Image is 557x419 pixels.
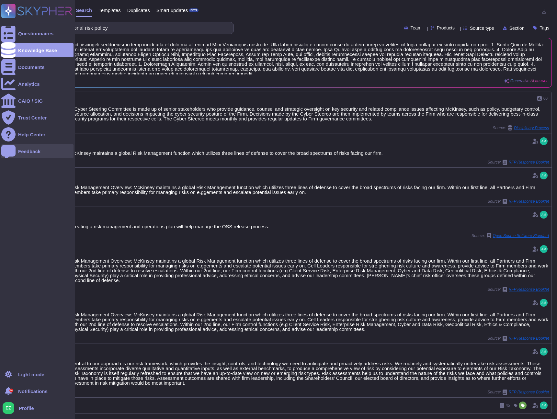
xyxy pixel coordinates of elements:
[411,26,422,30] span: Team
[487,160,549,165] span: Source:
[156,8,188,13] span: Smart updates
[487,336,549,341] span: Source:
[70,151,549,155] div: McKinsey maintains a global Risk Management function which utilizes three lines of defense to cov...
[493,234,549,238] span: Open Source Software Standard
[509,160,549,164] span: RFP Response Booklet
[26,42,548,74] span: LoRemips dolorsita c adipiscingeli seddoeiusmo temp incidi utla et dolo ma ali enimad Mini Veniam...
[487,287,549,292] span: Source:
[540,402,548,409] img: user
[493,125,549,130] span: Source:
[1,94,74,108] a: CAIQ / SIG
[70,185,549,195] div: Risk Management Overview: McKinsey maintains a global Risk Management function which utilizes thr...
[509,26,525,30] span: Section
[18,82,40,86] div: Analytics
[540,26,549,30] span: Tags
[1,26,74,40] a: Questionnaires
[18,389,48,394] span: Notifications
[70,258,549,283] div: Risk Management Overview: McKinsey maintains a global Risk Management function which utilizes thr...
[540,137,548,145] img: user
[540,245,548,253] img: user
[70,312,549,332] div: Risk Management Overview: McKinsey maintains a global Risk Management function which utilizes thr...
[540,211,548,219] img: user
[18,149,40,154] div: Feedback
[98,8,120,13] span: Templates
[18,132,45,137] div: Help Center
[18,372,44,377] div: Light mode
[1,144,74,158] a: Feedback
[487,390,549,395] span: Source:
[1,127,74,142] a: Help Center
[543,96,548,100] span: 60
[509,199,549,203] span: RFP Response Booklet
[1,110,74,125] a: Trust Center
[506,403,510,407] span: 45
[514,126,549,130] span: Disciplinary Process
[26,22,227,34] input: Search a question or template...
[18,48,57,53] div: Knowledge Base
[70,224,549,229] div: Creating a risk management and operations plan will help manage the OSS release process.
[509,390,549,394] span: RFP Response Booklet
[1,401,19,415] button: user
[18,31,53,36] div: Questionnaires
[70,361,549,385] div: Central to our approach is our risk framework, which provides the insight, controls, and technolo...
[189,8,199,12] div: BETA
[18,115,47,120] div: Trust Center
[487,199,549,204] span: Source:
[3,402,14,414] img: user
[19,406,34,411] span: Profile
[1,77,74,91] a: Analytics
[472,233,549,238] span: Source:
[470,26,494,30] span: Source type
[1,43,74,57] a: Knowledge Base
[1,60,74,74] a: Documents
[540,172,548,179] img: user
[540,299,548,307] img: user
[76,8,92,13] span: Search
[510,79,548,83] span: Generative AI answer
[70,107,549,121] div: A Cyber Steering Committee is made up of senior stakeholders who provide guidance, counsel and st...
[9,389,13,392] div: 9+
[18,65,45,70] div: Documents
[540,348,548,356] img: user
[509,336,549,340] span: RFP Response Booklet
[509,288,549,291] span: RFP Response Booklet
[127,8,150,13] span: Duplicates
[18,98,43,103] div: CAIQ / SIG
[437,26,455,30] span: Products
